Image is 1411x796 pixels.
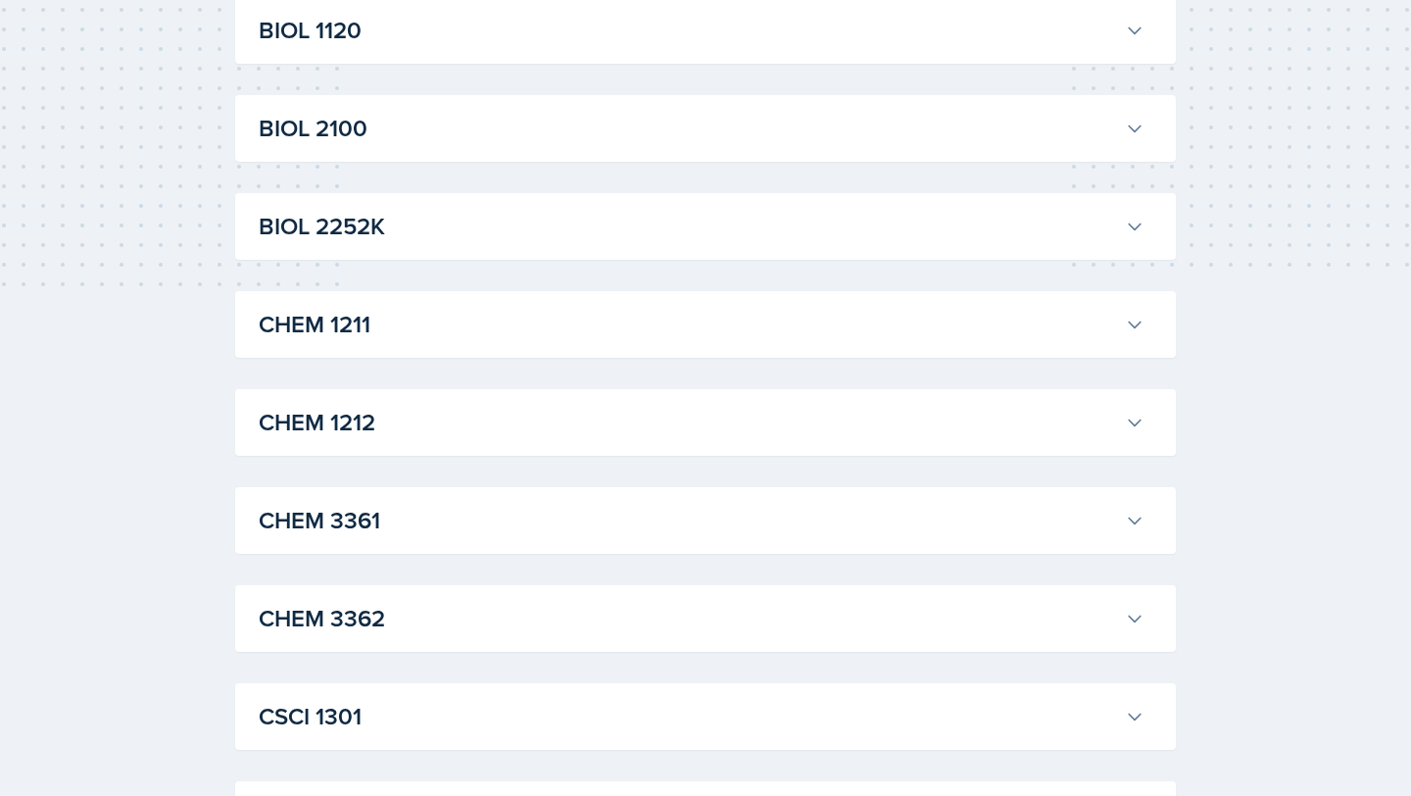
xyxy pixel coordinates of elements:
button: CSCI 1301 [255,695,1148,738]
h3: CSCI 1301 [259,699,1117,734]
button: CHEM 1212 [255,401,1148,444]
button: BIOL 2100 [255,107,1148,150]
h3: CHEM 1211 [259,307,1117,342]
button: CHEM 1211 [255,303,1148,346]
h3: BIOL 1120 [259,13,1117,48]
h3: CHEM 1212 [259,405,1117,440]
h3: BIOL 2252K [259,209,1117,244]
h3: CHEM 3362 [259,601,1117,636]
h3: CHEM 3361 [259,503,1117,538]
button: BIOL 1120 [255,9,1148,52]
button: CHEM 3361 [255,499,1148,542]
button: CHEM 3362 [255,597,1148,640]
button: BIOL 2252K [255,205,1148,248]
h3: BIOL 2100 [259,111,1117,146]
